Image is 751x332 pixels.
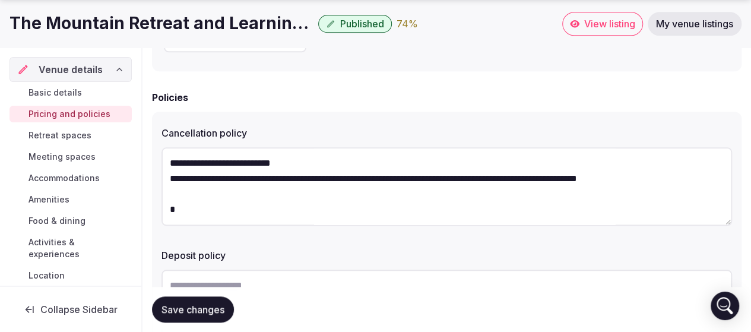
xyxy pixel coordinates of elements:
span: Accommodations [28,172,100,184]
a: Retreat spaces [9,127,132,144]
a: Pricing and policies [9,106,132,122]
a: Amenities [9,191,132,208]
a: Activities & experiences [9,234,132,263]
a: Accommodations [9,170,132,186]
span: Save changes [161,303,224,315]
span: Location [28,270,65,282]
div: 74 % [397,17,418,31]
span: Amenities [28,194,69,205]
label: Cancellation policy [161,128,732,138]
span: View listing [584,18,635,30]
span: Published [340,18,384,30]
button: Published [318,15,392,33]
h2: Policies [152,90,188,105]
span: Retreat spaces [28,129,91,141]
span: Venue details [39,62,103,77]
span: Activities & experiences [28,236,127,260]
button: 74% [397,17,418,31]
button: Save changes [152,296,234,322]
a: Meeting spaces [9,148,132,165]
span: Basic details [28,87,82,99]
h1: The Mountain Retreat and Learning Center [9,12,313,35]
div: Open Intercom Messenger [711,292,739,320]
span: Food & dining [28,215,85,227]
a: Food & dining [9,213,132,229]
a: Location [9,267,132,284]
a: My venue listings [648,12,742,36]
span: Pricing and policies [28,108,110,120]
a: Basic details [9,84,132,101]
a: View listing [562,12,643,36]
span: Meeting spaces [28,151,96,163]
button: Collapse Sidebar [9,296,132,322]
label: Deposit policy [161,251,732,260]
span: Collapse Sidebar [40,303,118,315]
span: My venue listings [656,18,733,30]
